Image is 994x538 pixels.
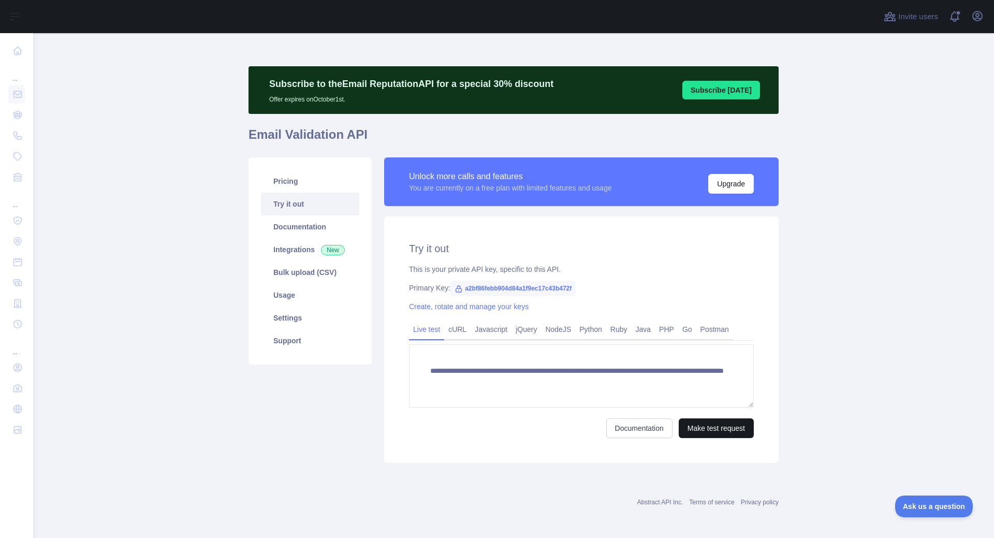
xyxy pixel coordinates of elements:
[409,283,754,293] div: Primary Key:
[261,329,359,352] a: Support
[741,499,779,506] a: Privacy policy
[606,418,673,438] a: Documentation
[882,8,940,25] button: Invite users
[8,336,25,356] div: ...
[8,188,25,209] div: ...
[409,241,754,256] h2: Try it out
[689,499,734,506] a: Terms of service
[409,264,754,274] div: This is your private API key, specific to this API.
[261,215,359,238] a: Documentation
[409,183,612,193] div: You are currently on a free plan with limited features and usage
[444,321,471,338] a: cURL
[682,81,760,99] button: Subscribe [DATE]
[511,321,541,338] a: jQuery
[679,418,754,438] button: Make test request
[895,496,973,517] iframe: Toggle Customer Support
[261,238,359,261] a: Integrations New
[696,321,733,338] a: Postman
[575,321,606,338] a: Python
[8,62,25,83] div: ...
[450,281,576,296] span: a2bf86febb904d84a1f9ec17c43b472f
[321,245,345,255] span: New
[261,193,359,215] a: Try it out
[708,174,754,194] button: Upgrade
[409,302,529,311] a: Create, rotate and manage your keys
[471,321,511,338] a: Javascript
[409,321,444,338] a: Live test
[409,170,612,183] div: Unlock more calls and features
[261,307,359,329] a: Settings
[269,91,553,104] p: Offer expires on October 1st.
[261,261,359,284] a: Bulk upload (CSV)
[898,11,938,23] span: Invite users
[655,321,678,338] a: PHP
[632,321,655,338] a: Java
[541,321,575,338] a: NodeJS
[606,321,632,338] a: Ruby
[269,77,553,91] p: Subscribe to the Email Reputation API for a special 30 % discount
[678,321,696,338] a: Go
[248,126,779,151] h1: Email Validation API
[637,499,683,506] a: Abstract API Inc.
[261,284,359,307] a: Usage
[261,170,359,193] a: Pricing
